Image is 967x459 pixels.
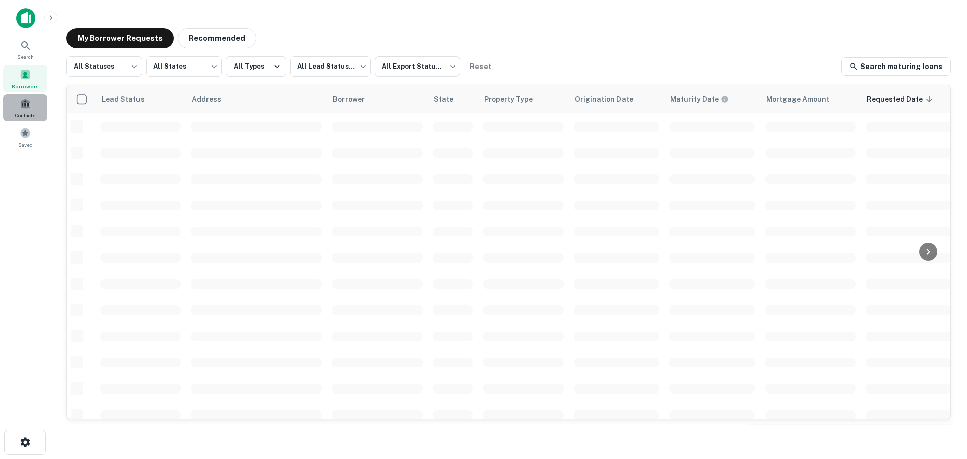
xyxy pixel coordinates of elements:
span: Property Type [484,93,546,105]
span: Maturity dates displayed may be estimated. Please contact the lender for the most accurate maturi... [670,94,742,105]
th: Property Type [478,85,569,113]
h6: Maturity Date [670,94,719,105]
span: Borrowers [12,82,39,90]
span: Search [17,53,34,61]
button: Reset [464,56,497,77]
span: Origination Date [575,93,646,105]
a: Search [3,36,47,63]
img: capitalize-icon.png [16,8,35,28]
span: Saved [18,141,33,149]
a: Contacts [3,94,47,121]
th: Mortgage Amount [760,85,861,113]
div: All States [146,53,222,80]
div: All Statuses [66,53,142,80]
th: Lead Status [95,85,186,113]
th: Address [186,85,327,113]
span: Lead Status [101,93,158,105]
div: All Lead Statuses [290,53,371,80]
span: Address [192,93,234,105]
button: All Types [226,56,286,77]
a: Search maturing loans [841,57,951,76]
a: Saved [3,123,47,151]
th: Origination Date [569,85,664,113]
th: State [428,85,478,113]
div: All Export Statuses [375,53,460,80]
span: Requested Date [867,93,936,105]
span: State [434,93,466,105]
button: My Borrower Requests [66,28,174,48]
div: Maturity dates displayed may be estimated. Please contact the lender for the most accurate maturi... [670,94,729,105]
button: Recommended [178,28,256,48]
th: Requested Date [861,85,956,113]
a: Borrowers [3,65,47,92]
th: Maturity dates displayed may be estimated. Please contact the lender for the most accurate maturi... [664,85,760,113]
span: Borrower [333,93,378,105]
iframe: Chat Widget [917,378,967,427]
th: Borrower [327,85,428,113]
span: Contacts [15,111,35,119]
span: Mortgage Amount [766,93,843,105]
